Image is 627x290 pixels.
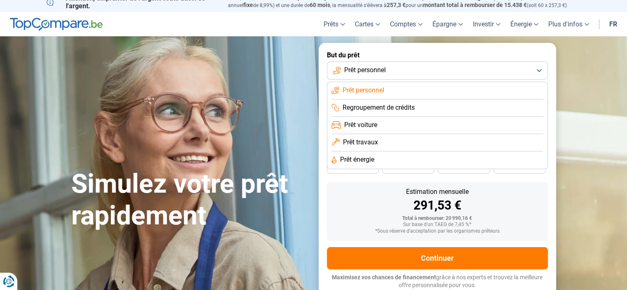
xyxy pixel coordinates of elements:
[310,2,330,8] span: 60 mois
[387,2,406,8] span: 257,3 €
[10,18,103,31] img: TopCompare
[455,165,473,170] span: 30 mois
[327,61,548,80] button: Prêt personnel
[333,189,541,195] div: Estimation mensuelle
[543,12,594,36] a: Plus d'infos
[333,229,541,234] div: *Sous réserve d'acceptation par les organismes prêteurs
[343,103,415,112] span: Regroupement de crédits
[427,12,468,36] a: Épargne
[468,12,505,36] a: Investir
[423,2,527,8] span: montant total à rembourser de 15.438 €
[350,12,385,36] a: Cartes
[332,274,436,281] span: Maximisez vos chances de financement
[243,2,253,8] span: fixe
[327,51,548,59] label: But du prêt
[343,86,384,95] span: Prêt personnel
[604,12,622,36] a: fr
[327,273,548,290] p: grâce à nos experts et trouvez la meilleure offre personnalisée pour vous.
[319,12,350,36] a: Prêts
[505,12,543,36] a: Énergie
[344,165,362,170] span: 42 mois
[399,165,418,170] span: 36 mois
[333,216,541,222] div: Total à rembourser: 20 990,16 €
[340,155,374,164] span: Prêt énergie
[71,168,309,232] h1: Simulez votre prêt rapidement
[327,247,548,269] button: Continuer
[511,165,529,170] span: 24 mois
[343,138,378,147] span: Prêt travaux
[333,222,541,228] div: Sur base d'un TAEG de 7,45 %*
[333,199,541,212] div: 291,53 €
[344,120,377,130] span: Prêt voiture
[344,66,386,75] span: Prêt personnel
[385,12,427,36] a: Comptes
